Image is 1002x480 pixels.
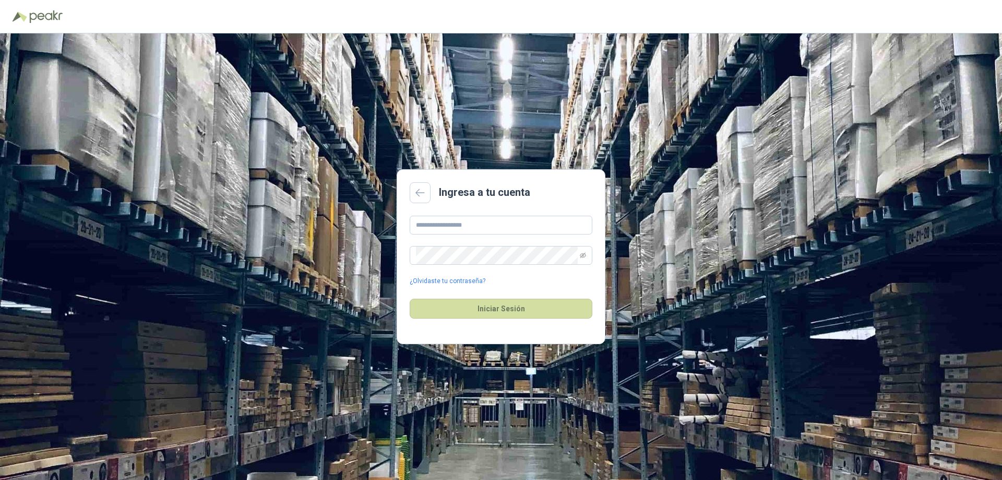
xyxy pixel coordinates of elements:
h2: Ingresa a tu cuenta [439,184,530,201]
button: Iniciar Sesión [410,299,592,319]
a: ¿Olvidaste tu contraseña? [410,276,485,286]
img: Peakr [29,10,63,23]
span: eye-invisible [580,252,586,259]
img: Logo [13,11,27,22]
